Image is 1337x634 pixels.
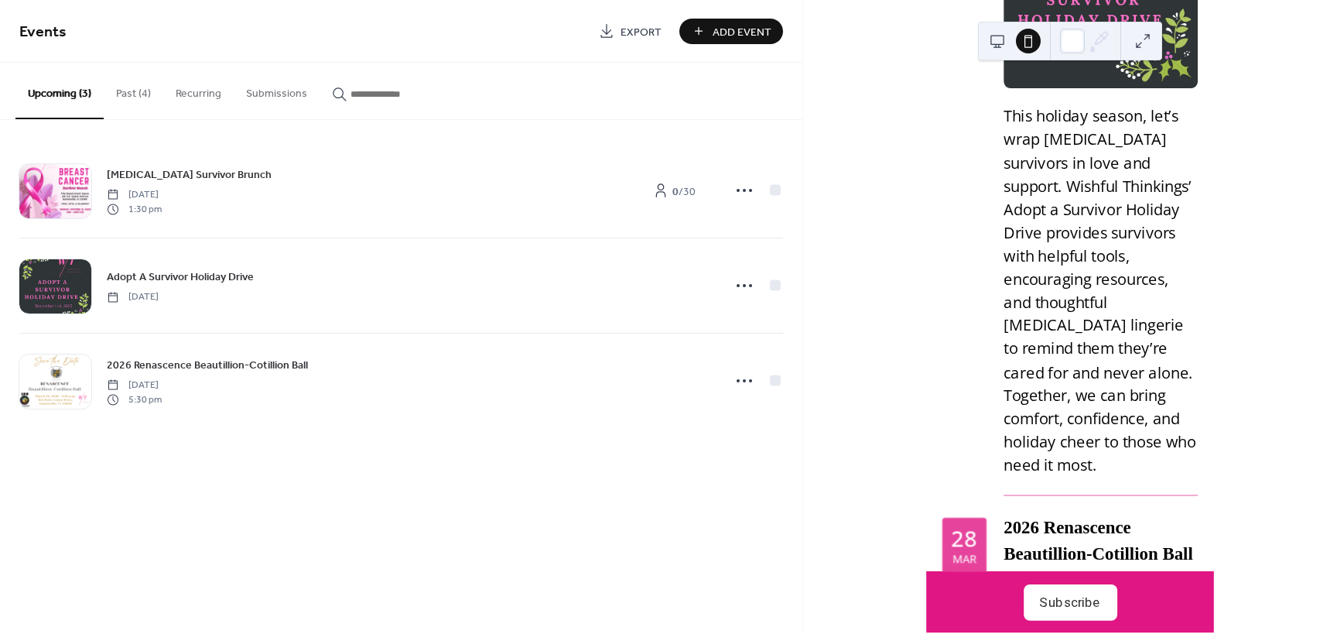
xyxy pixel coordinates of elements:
[621,24,662,40] span: Export
[107,167,272,183] span: [MEDICAL_DATA] Survivor Brunch
[19,17,67,47] span: Events
[107,356,308,374] a: 2026 Renascence Beautillion-Cotillion Ball
[952,553,976,564] div: Mar
[107,166,272,183] a: [MEDICAL_DATA] Survivor Brunch
[713,24,771,40] span: Add Event
[1023,584,1116,621] button: Subscribe
[636,178,713,204] a: 0/30
[107,202,162,216] span: 1:30 pm
[587,19,673,44] a: Export
[107,358,308,374] span: 2026 Renascence Beautillion-Cotillion Ball
[163,63,234,118] button: Recurring
[107,379,162,392] span: [DATE]
[952,527,978,550] div: 28
[1004,514,1198,567] div: 2026 Renascence Beautillion-Cotillion Ball
[15,63,104,119] button: Upcoming (3)
[672,183,696,200] span: / 30
[107,290,159,304] span: [DATE]
[107,188,162,202] span: [DATE]
[107,268,254,286] a: Adopt A Survivor Holiday Drive
[107,269,254,286] span: Adopt A Survivor Holiday Drive
[234,63,320,118] button: Submissions
[1004,105,1198,477] div: This holiday season, let’s wrap [MEDICAL_DATA] survivors in love and support. Wishful Thinkings’ ...
[107,392,162,406] span: 5:30 pm
[104,63,163,118] button: Past (4)
[672,181,679,202] b: 0
[679,19,783,44] button: Add Event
